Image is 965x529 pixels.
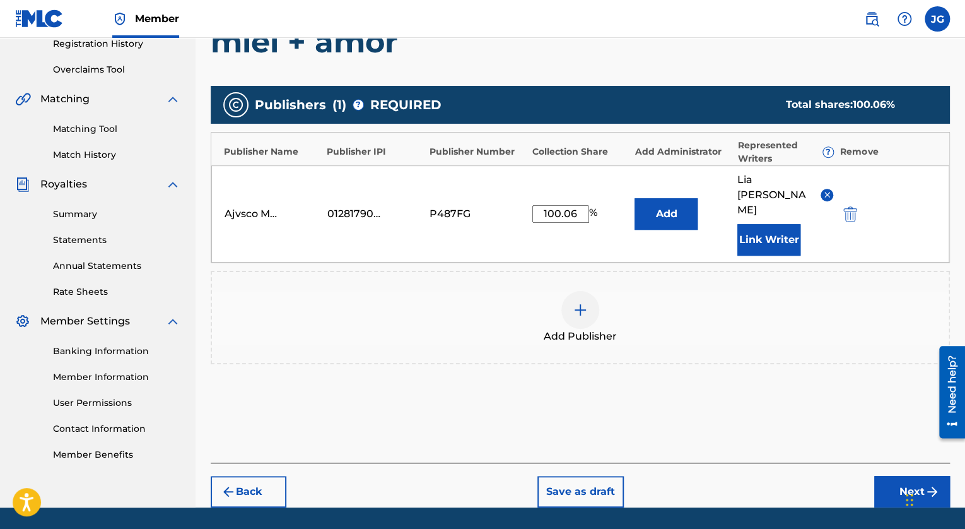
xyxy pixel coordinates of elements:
[874,476,950,508] button: Next
[15,314,30,329] img: Member Settings
[40,314,130,329] span: Member Settings
[53,259,180,273] a: Annual Statements
[635,198,698,230] button: Add
[902,468,965,529] iframe: Chat Widget
[823,147,833,157] span: ?
[573,302,588,318] img: add
[53,63,180,76] a: Overclaims Tool
[822,190,832,199] img: remove-from-list-button
[53,234,180,247] a: Statements
[15,177,30,192] img: Royalties
[221,484,236,499] img: 7ee5dd4eb1f8a8e3ef2f.svg
[53,148,180,162] a: Match History
[53,396,180,410] a: User Permissions
[53,285,180,299] a: Rate Sheets
[892,6,917,32] div: Help
[53,37,180,51] a: Registration History
[53,345,180,358] a: Banking Information
[840,145,937,158] div: Remove
[211,23,950,61] h1: miel + amor
[15,9,64,28] img: MLC Logo
[859,6,884,32] a: Public Search
[589,205,600,223] span: %
[332,95,346,114] span: ( 1 )
[228,97,243,112] img: publishers
[853,98,895,110] span: 100.06 %
[255,95,326,114] span: Publishers
[786,97,925,112] div: Total shares:
[537,476,624,508] button: Save as draft
[224,145,320,158] div: Publisher Name
[353,100,363,110] span: ?
[864,11,879,27] img: search
[327,145,423,158] div: Publisher IPI
[40,177,87,192] span: Royalties
[737,224,800,256] button: Link Writer
[53,371,180,384] a: Member Information
[925,6,950,32] div: User Menu
[635,145,731,158] div: Add Administrator
[165,177,180,192] img: expand
[15,92,31,107] img: Matching
[370,95,442,114] span: REQUIRED
[135,11,179,26] span: Member
[165,92,180,107] img: expand
[897,11,912,27] img: help
[902,468,965,529] div: Widget de chat
[544,329,617,344] span: Add Publisher
[906,481,913,519] div: Arrastrar
[112,11,127,27] img: Top Rightsholder
[165,314,180,329] img: expand
[430,145,526,158] div: Publisher Number
[53,208,180,221] a: Summary
[843,206,857,222] img: 12a2ab48e56ec057fbd8.svg
[53,448,180,461] a: Member Benefits
[40,92,90,107] span: Matching
[737,139,834,165] div: Represented Writers
[532,145,629,158] div: Collection Share
[737,172,812,218] span: Lia [PERSON_NAME]
[53,422,180,436] a: Contact Information
[930,342,965,443] iframe: Resource Center
[211,476,286,508] button: Back
[53,122,180,136] a: Matching Tool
